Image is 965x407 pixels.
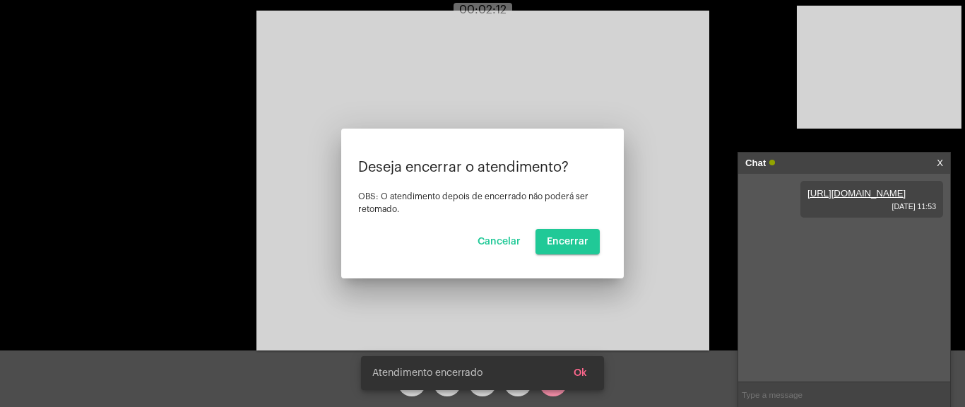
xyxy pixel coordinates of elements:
[937,153,943,174] a: X
[358,192,588,213] span: OBS: O atendimento depois de encerrado não poderá ser retomado.
[807,202,936,211] span: [DATE] 11:53
[547,237,588,247] span: Encerrar
[807,188,906,199] a: [URL][DOMAIN_NAME]
[459,4,507,16] span: 00:02:12
[574,368,587,378] span: Ok
[535,229,600,254] button: Encerrar
[466,229,532,254] button: Cancelar
[769,160,775,165] span: Online
[738,382,950,407] input: Type a message
[372,366,482,380] span: Atendimento encerrado
[745,153,766,174] strong: Chat
[358,160,607,175] p: Deseja encerrar o atendimento?
[478,237,521,247] span: Cancelar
